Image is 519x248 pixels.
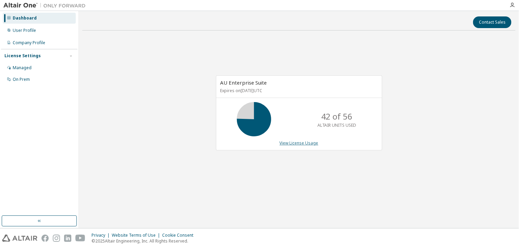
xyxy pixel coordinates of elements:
img: Altair One [3,2,89,9]
a: View License Usage [280,140,318,146]
button: Contact Sales [473,16,511,28]
img: facebook.svg [41,235,49,242]
div: Managed [13,65,32,71]
img: youtube.svg [75,235,85,242]
img: linkedin.svg [64,235,71,242]
div: Cookie Consent [162,233,197,238]
p: © 2025 Altair Engineering, Inc. All Rights Reserved. [92,238,197,244]
div: User Profile [13,28,36,33]
img: instagram.svg [53,235,60,242]
div: On Prem [13,77,30,82]
div: Company Profile [13,40,45,46]
span: AU Enterprise Suite [220,79,267,86]
div: License Settings [4,53,41,59]
p: ALTAIR UNITS USED [317,122,357,128]
img: altair_logo.svg [2,235,37,242]
p: 42 of 56 [321,111,353,122]
p: Expires on [DATE] UTC [220,88,376,94]
div: Dashboard [13,15,37,21]
div: Website Terms of Use [112,233,162,238]
div: Privacy [92,233,112,238]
